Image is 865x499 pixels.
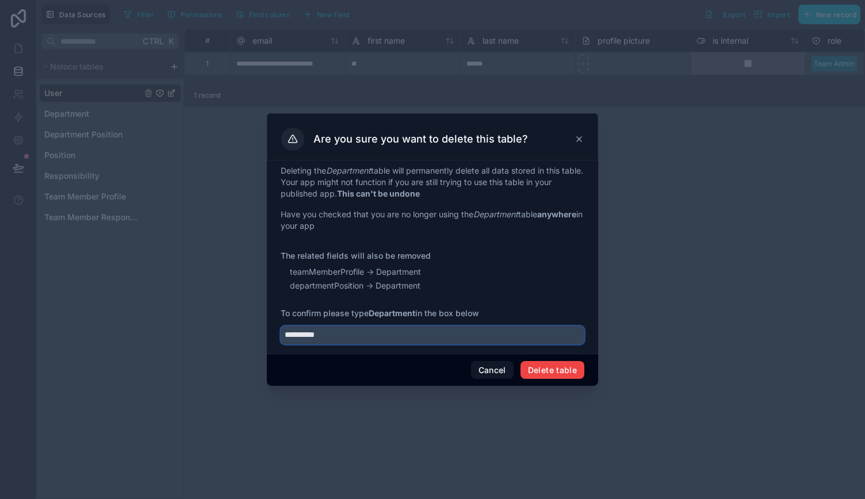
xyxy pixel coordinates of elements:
span: Department [376,266,421,278]
strong: anywhere [537,209,576,219]
p: Have you checked that you are no longer using the table in your app [281,209,584,232]
span: Department [376,280,420,291]
span: teamMemberProfile [290,266,364,278]
span: -> [366,266,374,278]
p: The related fields will also be removed [281,250,584,262]
span: -> [366,280,373,291]
em: Department [326,166,371,175]
span: departmentPosition [290,280,363,291]
h3: Are you sure you want to delete this table? [313,132,528,146]
p: Deleting the table will permanently delete all data stored in this table. Your app might not func... [281,165,584,199]
em: Department [473,209,518,219]
span: To confirm please type in the box below [281,308,584,319]
strong: This can't be undone [337,189,420,198]
button: Cancel [471,361,514,379]
button: Delete table [520,361,584,379]
strong: Department [369,308,415,318]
